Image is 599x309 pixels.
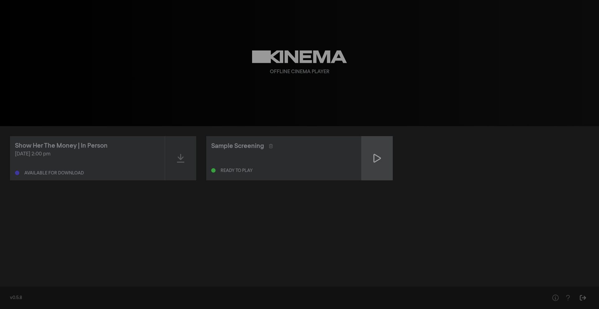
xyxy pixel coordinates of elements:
[562,292,574,304] button: Help
[211,141,264,151] div: Sample Screening
[221,169,253,173] div: Ready to play
[10,295,537,301] div: v0.5.8
[15,150,160,158] div: [DATE] 2:00 pm
[577,292,589,304] button: Sign Out
[270,68,329,76] div: Offline Cinema Player
[24,171,84,175] div: Available for download
[15,141,108,150] div: Show Her The Money | In Person
[549,292,562,304] button: Help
